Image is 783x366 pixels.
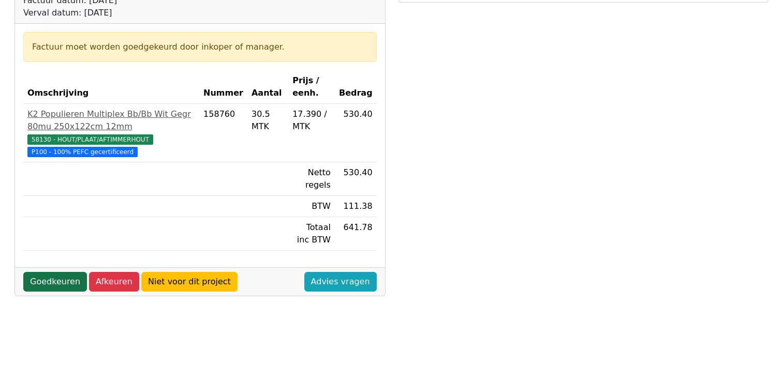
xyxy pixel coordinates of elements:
a: K2 Populieren Multiplex Bb/Bb Wit Gegr 80mu 250x122cm 12mm58130 - HOUT/PLAAT/AFTIMMERHOUT P100 - ... [27,108,195,158]
td: 158760 [199,104,247,162]
a: Niet voor dit project [141,272,238,292]
span: P100 - 100% PEFC gecertificeerd [27,147,138,157]
th: Nummer [199,70,247,104]
th: Omschrijving [23,70,199,104]
td: 641.78 [335,217,377,251]
a: Afkeuren [89,272,139,292]
th: Bedrag [335,70,377,104]
td: Netto regels [288,162,335,196]
td: 530.40 [335,104,377,162]
div: K2 Populieren Multiplex Bb/Bb Wit Gegr 80mu 250x122cm 12mm [27,108,195,133]
div: 17.390 / MTK [292,108,331,133]
div: 30.5 MTK [252,108,284,133]
div: Verval datum: [DATE] [23,7,205,19]
td: 111.38 [335,196,377,217]
div: Factuur moet worden goedgekeurd door inkoper of manager. [32,41,368,53]
th: Aantal [247,70,288,104]
a: Goedkeuren [23,272,87,292]
a: Advies vragen [304,272,377,292]
td: Totaal inc BTW [288,217,335,251]
td: 530.40 [335,162,377,196]
th: Prijs / eenh. [288,70,335,104]
td: BTW [288,196,335,217]
span: 58130 - HOUT/PLAAT/AFTIMMERHOUT [27,134,153,145]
